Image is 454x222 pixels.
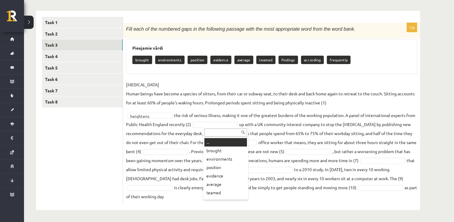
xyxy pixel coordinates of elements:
[204,197,247,205] div: findings
[204,172,247,180] div: evidence
[204,163,247,172] div: position
[204,146,247,155] div: brought
[204,155,247,163] div: environments
[204,138,247,146] div: ...
[204,180,247,189] div: average
[204,189,247,197] div: teamed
